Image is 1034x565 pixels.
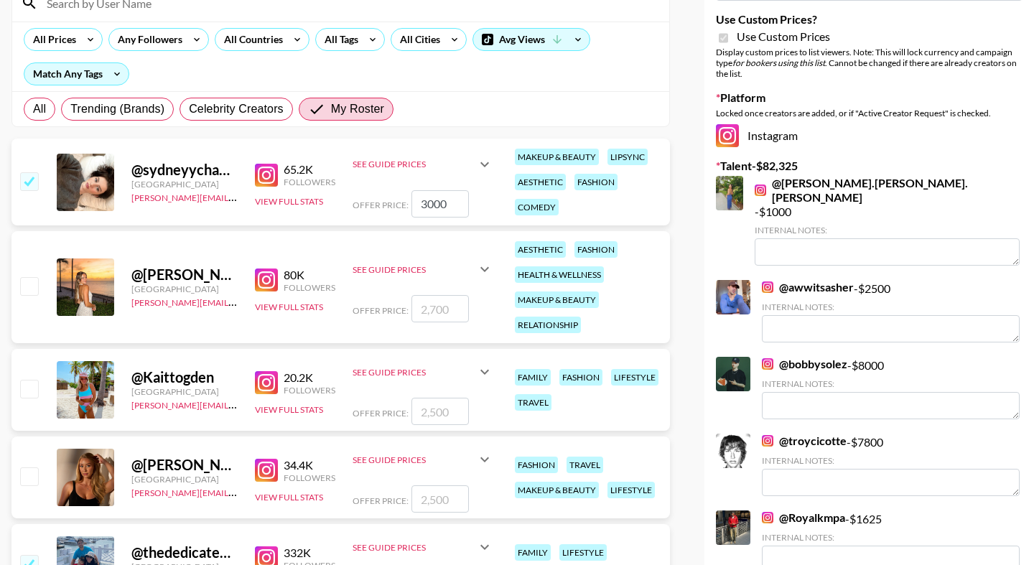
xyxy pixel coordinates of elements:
img: Instagram [716,124,739,147]
div: See Guide Prices [353,454,476,465]
div: See Guide Prices [353,442,493,477]
div: See Guide Prices [353,367,476,378]
button: View Full Stats [255,492,323,503]
div: Match Any Tags [24,63,129,85]
div: All Prices [24,29,79,50]
span: All [33,101,46,118]
div: Followers [284,177,335,187]
button: View Full Stats [255,302,323,312]
div: fashion [574,241,618,258]
input: 2,700 [411,295,469,322]
div: lipsync [607,149,648,165]
div: Avg Views [473,29,590,50]
a: [PERSON_NAME][EMAIL_ADDRESS][PERSON_NAME][DOMAIN_NAME] [131,190,412,203]
img: Instagram [255,371,278,394]
div: - $ 2500 [762,280,1020,342]
div: fashion [515,457,558,473]
span: Offer Price: [353,495,409,506]
div: See Guide Prices [353,147,493,182]
div: family [515,544,551,561]
label: Talent - $ 82,325 [716,159,1023,173]
div: All Tags [316,29,361,50]
a: [PERSON_NAME][EMAIL_ADDRESS][PERSON_NAME][DOMAIN_NAME] [131,397,412,411]
div: lifestyle [607,482,655,498]
div: Internal Notes: [762,302,1020,312]
span: Offer Price: [353,408,409,419]
div: health & wellness [515,266,604,283]
div: [GEOGRAPHIC_DATA] [131,474,238,485]
div: Internal Notes: [762,455,1020,466]
div: Locked once creators are added, or if "Active Creator Request" is checked. [716,108,1023,118]
img: Instagram [762,358,773,370]
div: lifestyle [559,544,607,561]
div: See Guide Prices [353,355,493,389]
div: fashion [559,369,602,386]
div: makeup & beauty [515,291,599,308]
div: relationship [515,317,581,333]
div: Internal Notes: [762,378,1020,389]
div: 65.2K [284,162,335,177]
div: Followers [284,385,335,396]
div: @ Kaittogden [131,368,238,386]
div: 20.2K [284,370,335,385]
div: family [515,369,551,386]
a: @[PERSON_NAME].[PERSON_NAME].[PERSON_NAME] [755,176,1020,205]
a: @Royalkmpa [762,510,845,525]
a: [PERSON_NAME][EMAIL_ADDRESS][PERSON_NAME][DOMAIN_NAME] [131,294,412,308]
span: Offer Price: [353,305,409,316]
div: See Guide Prices [353,264,476,275]
div: [GEOGRAPHIC_DATA] [131,179,238,190]
div: - $ 8000 [762,357,1020,419]
input: 3,000 [411,190,469,218]
img: Instagram [762,435,773,447]
div: See Guide Prices [353,252,493,286]
a: @troycicotte [762,434,847,448]
span: My Roster [331,101,384,118]
div: @ sydneyychambers [131,161,238,179]
div: aesthetic [515,174,566,190]
label: Use Custom Prices? [716,12,1023,27]
div: travel [515,394,551,411]
div: All Cities [391,29,443,50]
div: makeup & beauty [515,149,599,165]
button: View Full Stats [255,404,323,415]
span: Celebrity Creators [189,101,284,118]
input: 2,500 [411,485,469,513]
div: Internal Notes: [762,532,1020,543]
div: @ [PERSON_NAME].[PERSON_NAME] [131,266,238,284]
div: @ thededicatedcaregiver [131,543,238,561]
div: - $ 7800 [762,434,1020,496]
img: Instagram [762,512,773,523]
div: Display custom prices to list viewers. Note: This will lock currency and campaign type . Cannot b... [716,47,1023,79]
span: Offer Price: [353,200,409,210]
div: aesthetic [515,241,566,258]
div: Followers [284,282,335,293]
span: Trending (Brands) [70,101,164,118]
input: 2,500 [411,398,469,425]
div: - $ 1000 [755,176,1020,266]
img: Instagram [755,185,766,196]
img: Instagram [762,281,773,293]
div: [GEOGRAPHIC_DATA] [131,386,238,397]
div: See Guide Prices [353,159,476,169]
div: All Countries [215,29,286,50]
span: Use Custom Prices [737,29,830,44]
div: [GEOGRAPHIC_DATA] [131,284,238,294]
div: See Guide Prices [353,542,476,553]
div: travel [567,457,603,473]
div: @ [PERSON_NAME].[PERSON_NAME] [131,456,238,474]
img: Instagram [255,269,278,291]
div: Internal Notes: [755,225,1020,235]
a: @awwitsasher [762,280,854,294]
a: [PERSON_NAME][EMAIL_ADDRESS][PERSON_NAME][DOMAIN_NAME] [131,485,412,498]
div: 34.4K [284,458,335,472]
div: Followers [284,472,335,483]
div: fashion [574,174,618,190]
div: Instagram [716,124,1023,147]
div: makeup & beauty [515,482,599,498]
div: 80K [284,268,335,282]
img: Instagram [255,459,278,482]
img: Instagram [255,164,278,187]
label: Platform [716,90,1023,105]
div: comedy [515,199,559,215]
